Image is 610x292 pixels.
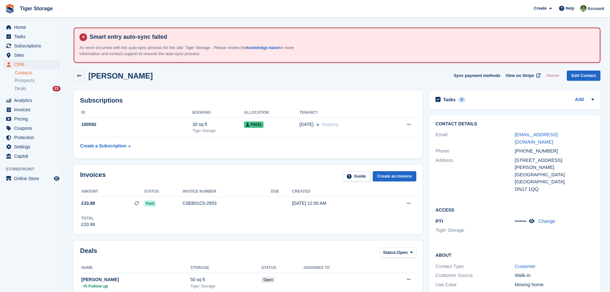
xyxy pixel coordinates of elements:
[14,60,53,69] span: CRM
[15,77,61,84] a: Prospects
[303,276,378,283] div: -
[81,221,95,228] div: £33.88
[244,121,264,128] span: F0031
[299,121,313,128] span: [DATE]
[397,249,408,256] span: Open
[3,105,61,114] a: menu
[81,200,95,207] span: £33.88
[53,175,61,182] a: Preview store
[271,187,292,197] th: Due
[539,218,556,224] a: Change
[373,171,416,182] a: Create an Invoice
[506,72,534,79] span: View on Stripe
[183,200,271,207] div: C0EB01C5-2953
[14,105,53,114] span: Invoices
[515,218,527,224] span: •••••••
[17,3,55,14] a: Tiger Storage
[15,86,26,92] span: Deals
[87,33,595,41] h4: Smart entry auto-sync failed
[515,186,594,193] div: DN17 1QQ
[80,263,190,273] th: Name
[192,121,244,128] div: 30 sq ft
[292,200,381,207] div: [DATE] 12:00 AM
[303,263,378,273] th: Assigned to
[80,171,106,182] h2: Invoices
[3,41,61,50] a: menu
[435,227,515,234] li: Tiger Storage
[14,114,53,123] span: Pricing
[544,71,562,81] button: Delete
[192,108,244,118] th: Booking
[435,157,515,193] div: Address
[244,108,299,118] th: Allocation
[86,283,87,289] span: |
[515,263,536,269] a: Customer
[435,147,515,155] div: Phone
[14,142,53,151] span: Settings
[515,281,594,288] div: Moving home
[190,283,261,289] div: Tiger Storage
[80,247,97,259] h2: Deals
[3,133,61,142] a: menu
[342,171,370,182] a: Guide
[435,281,515,288] div: Use Case
[435,206,594,213] h2: Access
[292,187,381,197] th: Created
[3,114,61,123] a: menu
[14,32,53,41] span: Tasks
[435,263,515,270] div: Contact Type
[88,283,108,289] span: Follow up
[3,23,61,32] a: menu
[588,5,604,12] span: Account
[183,187,271,197] th: Invoice number
[80,121,192,128] div: 100592
[567,71,600,81] a: Edit Contact
[14,23,53,32] span: Home
[15,85,61,92] a: Deals 23
[3,174,61,183] a: menu
[515,157,594,171] div: [STREET_ADDRESS][PERSON_NAME]
[144,187,183,197] th: Status
[15,70,61,76] a: Contacts
[3,60,61,69] a: menu
[575,96,584,104] a: Add
[190,263,261,273] th: Storage
[580,5,587,12] img: Matthew Ellwood
[458,97,466,103] div: 0
[515,147,594,155] div: [PHONE_NUMBER]
[3,51,61,60] a: menu
[443,97,456,103] h2: Tasks
[5,4,15,13] img: stora-icon-8386f47178a22dfd0bd8f6a31ec36ba5ce8667c1dd55bd0f319d3a0aa187defe.svg
[515,272,594,279] div: Walk-in
[14,124,53,133] span: Coupons
[80,97,416,104] h2: Subscriptions
[515,132,558,145] a: [EMAIL_ADDRESS][DOMAIN_NAME]
[3,32,61,41] a: menu
[435,121,594,127] h2: Contact Details
[435,218,443,224] span: PTI
[81,276,190,283] div: [PERSON_NAME]
[3,96,61,105] a: menu
[14,174,53,183] span: Online Store
[383,249,397,256] span: Status:
[454,71,500,81] button: Sync payment methods
[565,5,574,12] span: Help
[190,276,261,283] div: 50 sq ft
[247,45,279,50] a: knowledge base
[80,187,144,197] th: Amount
[299,108,386,118] th: Tenancy
[80,143,126,149] div: Create a Subscription
[79,45,304,57] p: An error occurred with the auto-sync process for the site: Tiger Storage . Please review the for ...
[14,51,53,60] span: Sites
[14,41,53,50] span: Subscriptions
[261,277,275,283] span: open
[6,166,64,172] span: Storefront
[515,178,594,186] div: [GEOGRAPHIC_DATA]
[3,124,61,133] a: menu
[88,71,153,80] h2: [PERSON_NAME]
[53,86,61,91] div: 23
[534,5,547,12] span: Create
[515,171,594,179] div: [GEOGRAPHIC_DATA]
[3,152,61,161] a: menu
[261,263,303,273] th: Status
